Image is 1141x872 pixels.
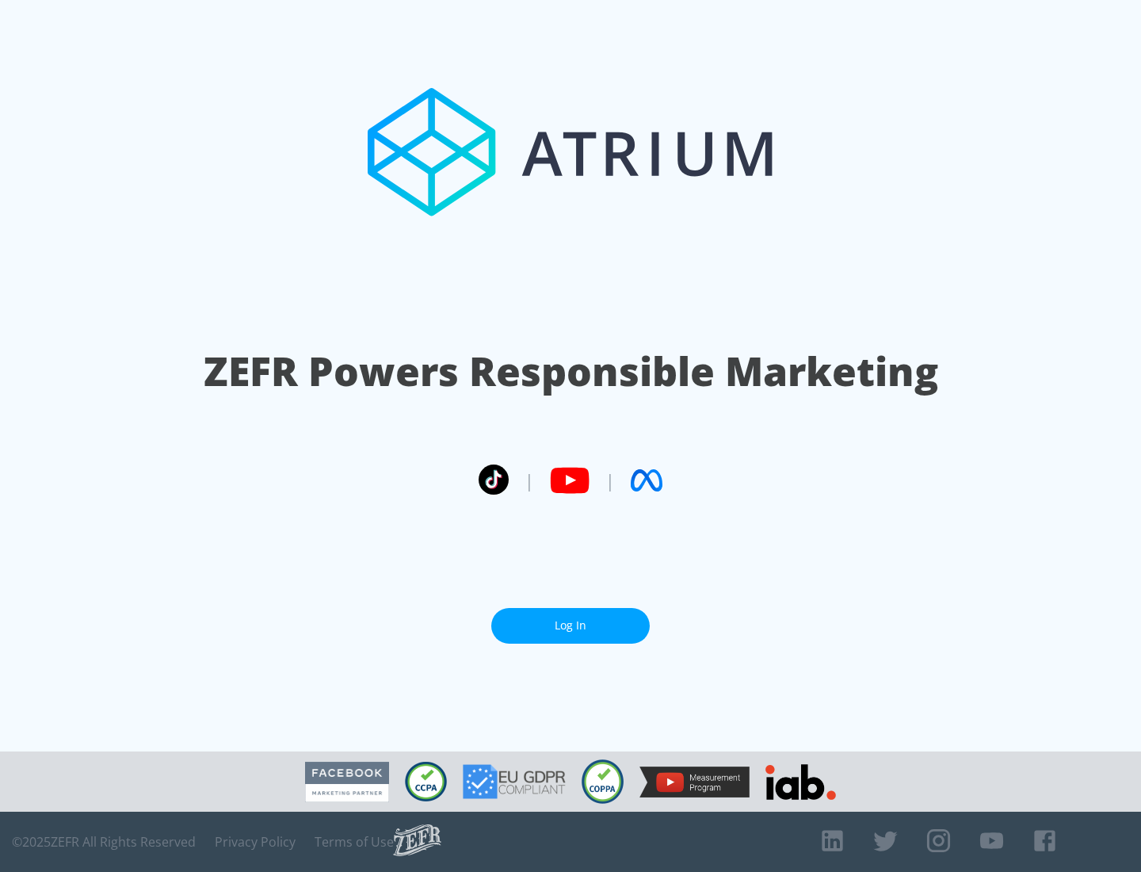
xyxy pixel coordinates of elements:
a: Privacy Policy [215,834,296,850]
a: Log In [491,608,650,644]
img: GDPR Compliant [463,764,566,799]
img: COPPA Compliant [582,759,624,804]
img: Facebook Marketing Partner [305,762,389,802]
h1: ZEFR Powers Responsible Marketing [204,344,938,399]
img: IAB [765,764,836,800]
img: CCPA Compliant [405,762,447,801]
span: | [525,469,534,492]
img: YouTube Measurement Program [639,767,750,797]
a: Terms of Use [315,834,394,850]
span: © 2025 ZEFR All Rights Reserved [12,834,196,850]
span: | [605,469,615,492]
